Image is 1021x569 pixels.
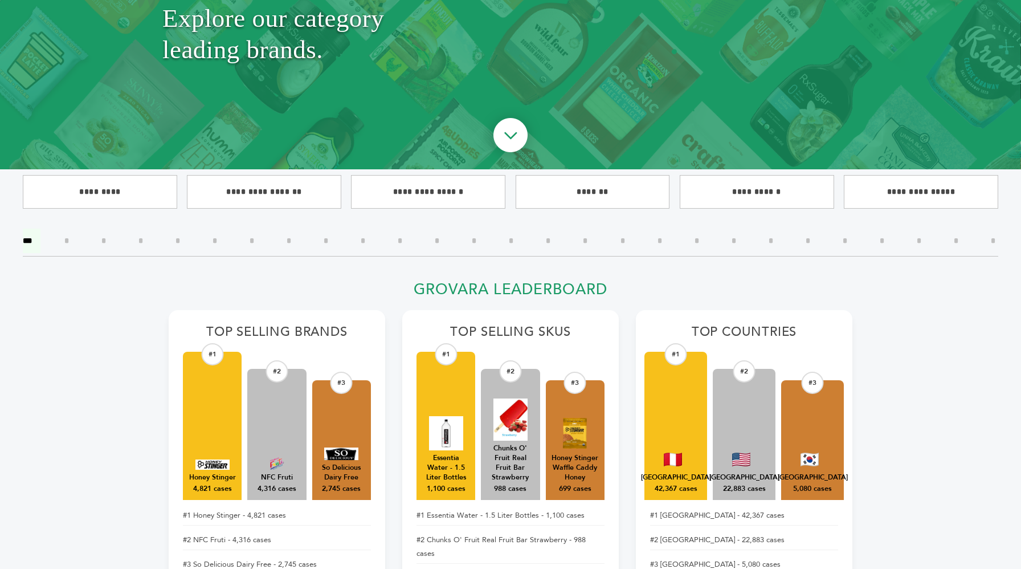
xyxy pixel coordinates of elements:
div: #3 [330,372,353,394]
li: #1 [GEOGRAPHIC_DATA] - 42,367 cases [650,506,838,526]
li: #2 Chunks O' Fruit Real Fruit Bar Strawberry - 988 cases [416,530,605,564]
h2: Top Selling SKUs [416,324,605,346]
h2: Top Countries [650,324,838,346]
div: 5,080 cases [793,484,832,494]
div: South Korea [778,473,848,482]
img: South Korea Flag [801,453,819,466]
li: #2 [GEOGRAPHIC_DATA] - 22,883 cases [650,530,838,550]
img: United States Flag [732,453,750,466]
li: #1 Honey Stinger - 4,821 cases [183,506,371,526]
div: #3 [802,372,824,394]
img: So Delicious Dairy Free [324,448,358,460]
h2: Top Selling Brands [183,324,371,346]
img: Honey Stinger Waffle Caddy Honey [558,416,592,450]
img: NFC Fruti [260,457,294,470]
div: Honey Stinger Waffle Caddy Honey [552,453,599,482]
img: Peru Flag [664,453,682,466]
div: Chunks O' Fruit Real Fruit Bar Strawberry [487,444,534,482]
li: #1 Essentia Water - 1.5 Liter Bottles - 1,100 cases [416,506,605,526]
div: 4,316 cases [258,484,296,494]
div: #1 [435,343,457,365]
h2: Grovara Leaderboard [169,281,852,305]
div: 1,100 cases [427,484,465,494]
div: 22,883 cases [723,484,766,494]
li: #2 NFC Fruti - 4,316 cases [183,530,371,550]
div: #2 [733,360,755,383]
div: 988 cases [494,484,526,494]
div: So Delicious Dairy Free [318,463,365,482]
div: #2 [266,360,288,383]
div: 2,745 cases [322,484,361,494]
div: Essentia Water - 1.5 Liter Bottles [422,453,469,482]
div: NFC Fruti [261,473,293,482]
div: 699 cases [559,484,591,494]
div: 42,367 cases [655,484,697,494]
div: Peru [641,473,711,482]
div: #1 [201,343,223,365]
div: United States [709,473,779,482]
div: #2 [499,360,521,383]
img: Chunks O' Fruit Real Fruit Bar Strawberry [493,399,528,441]
div: #3 [564,372,586,394]
div: #1 [665,343,687,365]
img: Honey Stinger [195,460,230,470]
div: 4,821 cases [193,484,232,494]
img: Essentia Water - 1.5 Liter Bottles [429,416,463,450]
div: Honey Stinger [189,473,236,482]
img: ourBrandsHeroArrow.png [480,107,541,167]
